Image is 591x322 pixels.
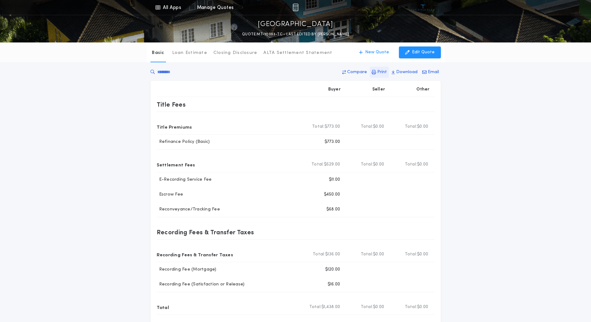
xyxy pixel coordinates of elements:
p: Closing Disclosure [213,50,257,56]
b: Total: [361,304,373,310]
b: Total: [361,251,373,258]
p: $68.00 [326,206,340,213]
span: $0.00 [417,161,428,168]
p: Recording Fee (Mortgage) [157,267,217,273]
p: Escrow Fee [157,192,183,198]
b: Total: [361,161,373,168]
p: Recording Fees & Transfer Taxes [157,227,254,237]
p: QUOTE MT-10053-TC - LAST EDITED BY [PERSON_NAME] [242,31,349,37]
span: $0.00 [373,161,384,168]
p: [GEOGRAPHIC_DATA] [258,20,333,29]
p: Settlement Fees [157,160,195,170]
b: Total: [311,161,324,168]
span: $0.00 [373,251,384,258]
p: $16.00 [328,281,340,288]
p: Total [157,302,169,312]
p: Compare [347,69,367,75]
span: $0.00 [373,304,384,310]
button: Download [390,67,419,78]
b: Total: [405,304,417,310]
span: $529.00 [324,161,340,168]
p: Recording Fee (Satisfaction or Release) [157,281,245,288]
p: $120.00 [325,267,340,273]
img: vs-icon [411,4,435,11]
span: $773.00 [325,124,340,130]
span: $0.00 [417,124,428,130]
p: Title Premiums [157,122,192,132]
b: Total: [313,251,325,258]
b: Total: [312,124,325,130]
span: $0.00 [417,251,428,258]
p: Email [428,69,439,75]
p: Reconveyance/Tracking Fee [157,206,220,213]
p: Refinance Policy (Basic) [157,139,210,145]
p: ALTA Settlement Statement [263,50,332,56]
button: Email [420,67,441,78]
span: $0.00 [373,124,384,130]
p: Other [416,86,429,93]
b: Total: [405,161,417,168]
button: Edit Quote [399,46,441,58]
img: img [293,4,298,11]
b: Total: [309,304,322,310]
p: Download [396,69,418,75]
button: Compare [340,67,369,78]
p: Title Fees [157,99,186,109]
span: $136.00 [325,251,340,258]
p: Edit Quote [412,49,435,55]
p: Print [377,69,387,75]
p: New Quote [365,49,389,55]
b: Total: [361,124,373,130]
p: Buyer [328,86,341,93]
p: $773.00 [325,139,340,145]
button: New Quote [353,46,395,58]
p: Loan Estimate [172,50,207,56]
p: Basic [152,50,164,56]
p: Seller [372,86,385,93]
b: Total: [405,124,417,130]
button: Print [370,67,389,78]
span: $1,438.00 [321,304,340,310]
p: $11.00 [329,177,340,183]
p: $450.00 [324,192,340,198]
b: Total: [405,251,417,258]
p: E-Recording Service Fee [157,177,212,183]
p: Recording Fees & Transfer Taxes [157,249,233,259]
span: $0.00 [417,304,428,310]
